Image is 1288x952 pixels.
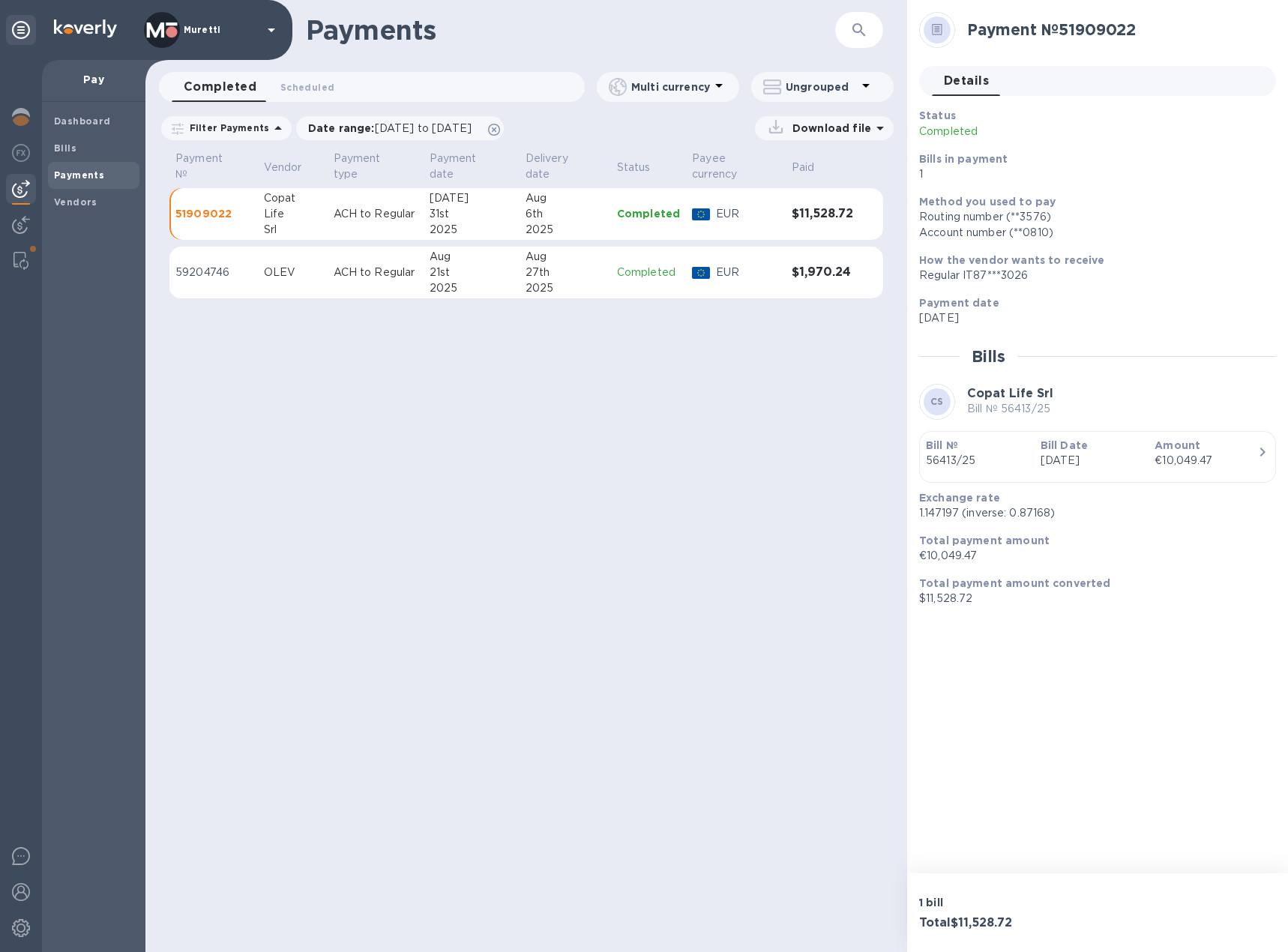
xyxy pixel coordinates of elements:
p: Vendor [264,160,302,175]
p: 51909022 [175,206,252,221]
b: How the vendor wants to receive [919,254,1105,266]
p: EUR [716,206,780,222]
p: 1 [919,166,1264,182]
b: Status [919,109,956,121]
h3: Total $11,528.72 [919,916,1092,930]
p: Filter Payments [184,121,269,134]
span: Completed [184,76,256,97]
p: Date range : [308,121,479,136]
b: Copat Life Srl [967,386,1053,400]
span: Delivery date [526,151,605,182]
p: Bill № 56413/25 [967,401,1053,417]
p: Completed [617,265,680,280]
div: Account number (**0810) [919,225,1264,241]
b: CS [930,396,944,407]
b: Bills [54,142,76,154]
p: [DATE] [1041,453,1143,469]
div: Unpin categories [6,15,36,45]
p: Pay [54,72,133,87]
div: Regular IT87***3026 [919,268,1264,283]
div: OLEV [264,265,322,280]
b: Exchange rate [919,492,1000,504]
div: 2025 [526,222,605,238]
div: Copat [264,190,322,206]
b: Method you used to pay [919,196,1056,208]
div: Aug [526,249,605,265]
div: 31st [430,206,514,222]
b: Bills in payment [919,153,1008,165]
p: Status [617,160,651,175]
b: Total payment amount [919,534,1050,546]
span: Paid [792,160,834,175]
div: 2025 [526,280,605,296]
p: Ungrouped [786,79,857,94]
b: Payment date [919,297,999,309]
span: Vendor [264,160,322,175]
h2: Payment № 51909022 [967,20,1264,39]
p: €10,049.47 [919,548,1264,564]
img: Logo [54,19,117,37]
div: Srl [264,222,322,238]
span: Payment date [430,151,514,182]
h2: Bills [972,347,1005,366]
div: 2025 [430,280,514,296]
p: [DATE] [919,310,1264,326]
b: Bill № [926,439,958,451]
p: Payment type [334,151,398,182]
b: Bill Date [1041,439,1088,451]
p: Muretti [184,25,259,35]
p: 1.147197 (inverse: 0.87168) [919,505,1264,521]
span: Payment type [334,151,418,182]
p: Delivery date [526,151,586,182]
span: Scheduled [280,79,334,95]
span: [DATE] to [DATE] [375,122,472,134]
p: EUR [716,265,780,280]
h3: $11,528.72 [792,207,853,221]
b: Payments [54,169,104,181]
p: Completed [919,124,1149,139]
img: Foreign exchange [12,144,30,162]
b: Dashboard [54,115,111,127]
div: 2025 [430,222,514,238]
p: 56413/25 [926,453,1029,469]
h3: $1,970.24 [792,265,853,280]
p: Download file [786,121,871,136]
div: [DATE] [430,190,514,206]
span: Payee currency [692,151,780,182]
p: Multi currency [631,79,710,94]
div: 27th [526,265,605,280]
div: Life [264,206,322,222]
h1: Payments [306,14,835,46]
div: 6th [526,206,605,222]
p: ACH to Regular [334,206,418,222]
p: Completed [617,206,680,221]
div: €10,049.47 [1155,453,1257,469]
b: Amount [1155,439,1200,451]
p: $11,528.72 [919,591,1264,606]
b: Vendors [54,196,97,208]
p: ACH to Regular [334,265,418,280]
p: Payee currency [692,151,760,182]
button: Bill №56413/25Bill Date[DATE]Amount€10,049.47 [919,431,1276,483]
p: Paid [792,160,815,175]
div: Date range:[DATE] to [DATE] [296,116,504,140]
span: Payment № [175,151,252,182]
p: 1 bill [919,895,1092,910]
p: 59204746 [175,265,252,280]
div: Aug [430,249,514,265]
p: Payment date [430,151,494,182]
b: Total payment amount converted [919,577,1111,589]
p: Payment № [175,151,232,182]
div: 21st [430,265,514,280]
span: Status [617,160,670,175]
div: Routing number (**3576) [919,209,1264,225]
span: Details [944,70,989,91]
div: Aug [526,190,605,206]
